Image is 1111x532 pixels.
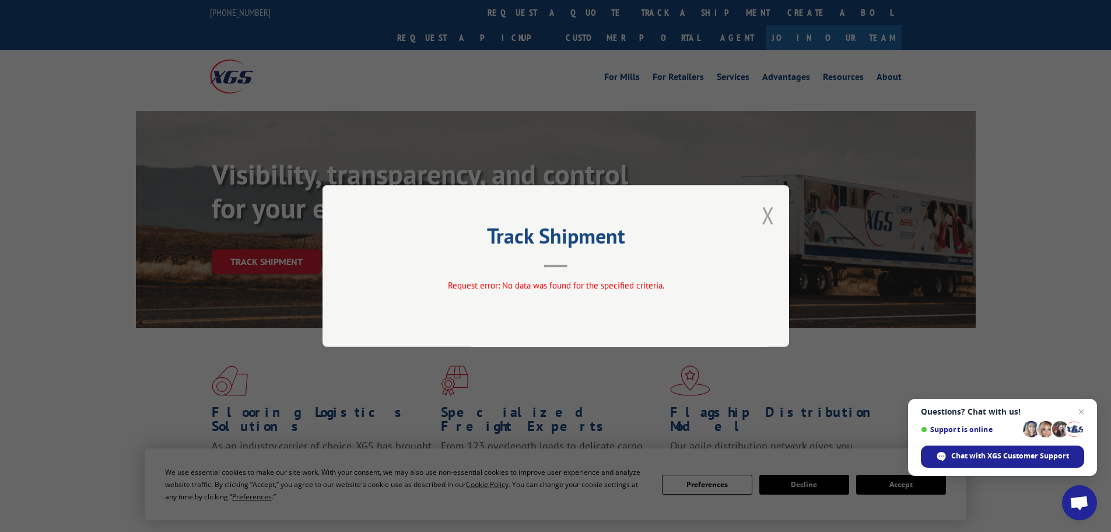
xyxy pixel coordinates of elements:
span: Questions? Chat with us! [921,407,1084,416]
span: Chat with XGS Customer Support [951,451,1069,461]
div: Open chat [1062,485,1097,520]
span: Close chat [1074,405,1088,419]
h2: Track Shipment [381,228,731,250]
div: Chat with XGS Customer Support [921,446,1084,468]
span: Support is online [921,425,1019,434]
span: Request error: No data was found for the specified criteria. [447,280,664,291]
button: Close modal [762,200,774,231]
